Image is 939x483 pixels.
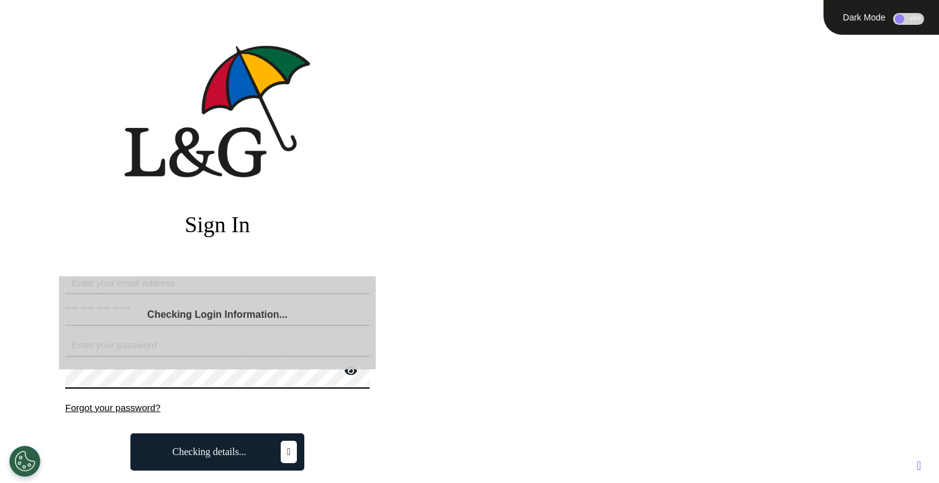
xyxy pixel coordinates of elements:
button: Open Preferences [9,446,40,477]
span: Checking details... [173,447,247,457]
button: Checking details... [130,433,304,471]
span: Forgot your password? [65,402,160,413]
div: Dark Mode [838,13,890,22]
div: Checking Login Information... [59,307,376,322]
div: OFF [893,13,924,25]
div: TRANSFORM. [460,108,939,144]
img: company logo [124,45,311,178]
div: EMPOWER. [460,72,939,108]
div: ENGAGE. [460,36,939,72]
h2: Sign In [65,212,370,238]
